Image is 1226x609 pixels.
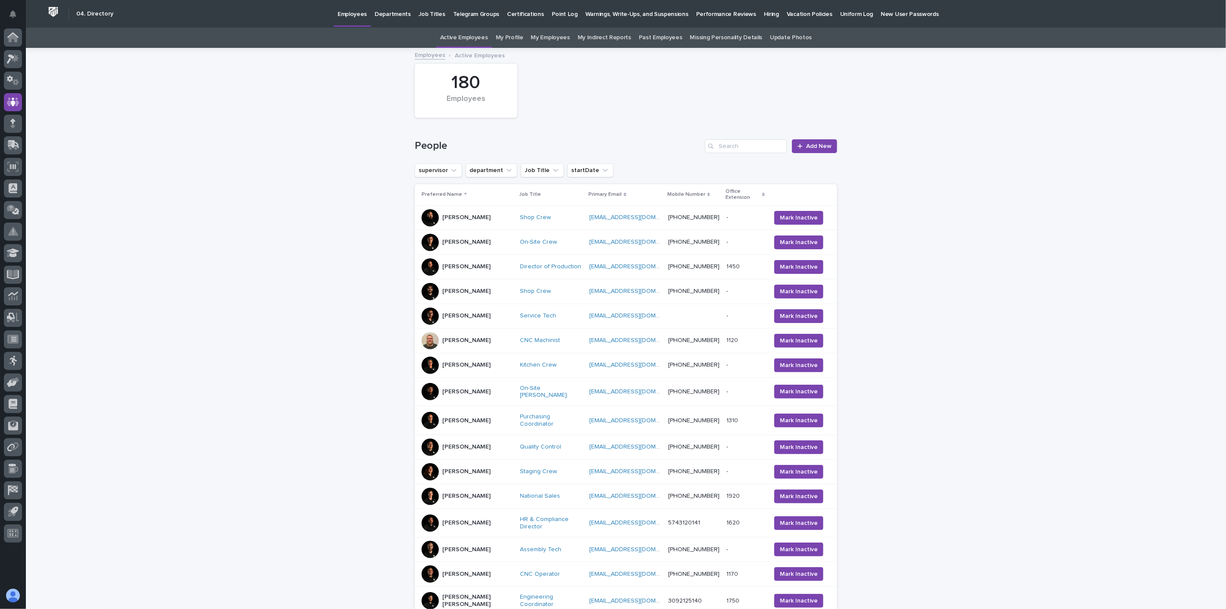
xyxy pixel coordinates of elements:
[726,212,730,221] p: -
[780,468,818,476] span: Mark Inactive
[589,493,687,499] a: [EMAIL_ADDRESS][DOMAIN_NAME]
[726,569,740,578] p: 1170
[442,443,491,451] p: [PERSON_NAME]
[415,205,837,230] tr: [PERSON_NAME]Shop Crew [EMAIL_ADDRESS][DOMAIN_NAME] [PHONE_NUMBER]-- Mark Inactive
[774,516,823,530] button: Mark Inactive
[780,287,818,296] span: Mark Inactive
[440,28,488,48] a: Active Employees
[415,254,837,279] tr: [PERSON_NAME]Director of Production [EMAIL_ADDRESS][DOMAIN_NAME] [PHONE_NUMBER]14501450 Mark Inac...
[726,491,741,500] p: 1920
[780,596,818,605] span: Mark Inactive
[780,519,818,527] span: Mark Inactive
[589,546,687,552] a: [EMAIL_ADDRESS][DOMAIN_NAME]
[589,468,687,474] a: [EMAIL_ADDRESS][DOMAIN_NAME]
[780,336,818,345] span: Mark Inactive
[780,443,818,452] span: Mark Inactive
[520,468,557,475] a: Staging Crew
[780,361,818,370] span: Mark Inactive
[774,334,823,348] button: Mark Inactive
[442,239,491,246] p: [PERSON_NAME]
[520,361,557,369] a: Kitchen Crew
[589,313,687,319] a: [EMAIL_ADDRESS][DOMAIN_NAME]
[4,587,22,605] button: users-avatar
[774,358,823,372] button: Mark Inactive
[415,230,837,254] tr: [PERSON_NAME]On-Site Crew [EMAIL_ADDRESS][DOMAIN_NAME] [PHONE_NUMBER]-- Mark Inactive
[520,413,582,428] a: Purchasing Coordinator
[726,237,730,246] p: -
[415,50,445,60] a: Employees
[520,516,582,531] a: HR & Compliance Director
[780,387,818,396] span: Mark Inactive
[520,263,581,270] a: Director of Production
[45,4,61,20] img: Workspace Logo
[726,286,730,295] p: -
[531,28,570,48] a: My Employees
[668,362,719,368] a: [PHONE_NUMBER]
[520,288,551,295] a: Shop Crew
[589,598,687,604] a: [EMAIL_ADDRESS][DOMAIN_NAME]
[668,444,719,450] a: [PHONE_NUMBER]
[520,571,560,578] a: CNC Operator
[770,28,812,48] a: Update Photos
[442,263,491,270] p: [PERSON_NAME]
[415,509,837,537] tr: [PERSON_NAME]HR & Compliance Director [EMAIL_ADDRESS][DOMAIN_NAME] 574312014116201620 Mark Inactive
[520,546,561,553] a: Assembly Tech
[726,544,730,553] p: -
[578,28,631,48] a: My Indirect Reports
[415,406,837,435] tr: [PERSON_NAME]Purchasing Coordinator [EMAIL_ADDRESS][DOMAIN_NAME] [PHONE_NUMBER]13101310 Mark Inac...
[668,239,719,245] a: [PHONE_NUMBER]
[589,444,687,450] a: [EMAIL_ADDRESS][DOMAIN_NAME]
[667,190,705,199] p: Mobile Number
[774,440,823,454] button: Mark Inactive
[442,337,491,344] p: [PERSON_NAME]
[589,418,687,424] a: [EMAIL_ADDRESS][DOMAIN_NAME]
[726,261,741,270] p: 1450
[780,213,818,222] span: Mark Inactive
[668,571,719,577] a: [PHONE_NUMBER]
[520,337,560,344] a: CNC Machinist
[780,263,818,271] span: Mark Inactive
[429,72,503,94] div: 180
[415,140,701,152] h1: People
[774,490,823,503] button: Mark Inactive
[668,546,719,552] a: [PHONE_NUMBER]
[442,468,491,475] p: [PERSON_NAME]
[780,312,818,320] span: Mark Inactive
[415,459,837,484] tr: [PERSON_NAME]Staging Crew [EMAIL_ADDRESS][DOMAIN_NAME] [PHONE_NUMBER]-- Mark Inactive
[668,520,700,526] a: 5743120141
[726,386,730,396] p: -
[589,571,687,577] a: [EMAIL_ADDRESS][DOMAIN_NAME]
[589,288,687,294] a: [EMAIL_ADDRESS][DOMAIN_NAME]
[442,388,491,396] p: [PERSON_NAME]
[726,466,730,475] p: -
[668,493,719,499] a: [PHONE_NUMBER]
[76,10,113,18] h2: 04. Directory
[415,328,837,353] tr: [PERSON_NAME]CNC Machinist [EMAIL_ADDRESS][DOMAIN_NAME] [PHONE_NUMBER]11201120 Mark Inactive
[442,214,491,221] p: [PERSON_NAME]
[415,304,837,328] tr: [PERSON_NAME]Service Tech [EMAIL_ADDRESS][DOMAIN_NAME] -- Mark Inactive
[774,309,823,323] button: Mark Inactive
[774,285,823,298] button: Mark Inactive
[466,163,517,177] button: department
[668,337,719,343] a: [PHONE_NUMBER]
[520,493,560,500] a: National Sales
[589,389,687,395] a: [EMAIL_ADDRESS][DOMAIN_NAME]
[496,28,523,48] a: My Profile
[774,414,823,427] button: Mark Inactive
[442,546,491,553] p: [PERSON_NAME]
[774,211,823,225] button: Mark Inactive
[774,385,823,399] button: Mark Inactive
[690,28,763,48] a: Missing Personality Details
[774,543,823,556] button: Mark Inactive
[806,143,832,149] span: Add New
[455,50,505,60] p: Active Employees
[589,264,687,270] a: [EMAIL_ADDRESS][DOMAIN_NAME]
[520,214,551,221] a: Shop Crew
[588,190,622,199] p: Primary Email
[415,163,462,177] button: supervisor
[442,571,491,578] p: [PERSON_NAME]
[415,562,837,587] tr: [PERSON_NAME]CNC Operator [EMAIL_ADDRESS][DOMAIN_NAME] [PHONE_NUMBER]11701170 Mark Inactive
[780,570,818,578] span: Mark Inactive
[726,442,730,451] p: -
[589,520,687,526] a: [EMAIL_ADDRESS][DOMAIN_NAME]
